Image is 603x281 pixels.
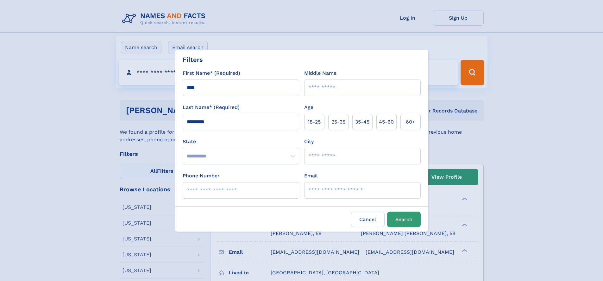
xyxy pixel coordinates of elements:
[183,69,240,77] label: First Name* (Required)
[406,118,415,126] span: 60+
[351,212,385,227] label: Cancel
[379,118,394,126] span: 45‑60
[304,172,318,180] label: Email
[183,138,299,145] label: State
[355,118,369,126] span: 35‑45
[183,55,203,64] div: Filters
[387,212,421,227] button: Search
[304,104,313,111] label: Age
[183,172,220,180] label: Phone Number
[183,104,240,111] label: Last Name* (Required)
[308,118,321,126] span: 18‑25
[304,69,336,77] label: Middle Name
[304,138,314,145] label: City
[331,118,345,126] span: 25‑35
